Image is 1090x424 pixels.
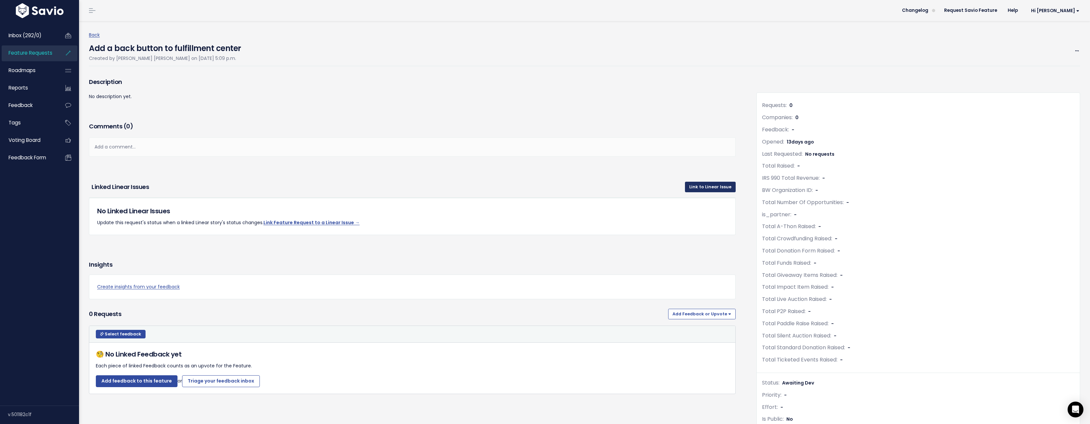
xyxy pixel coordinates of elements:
span: Is Public: [762,415,784,423]
span: IRS 990 Total Revenue: [762,174,820,182]
span: - [794,211,797,218]
span: - [835,235,837,242]
span: - [831,284,834,290]
span: Feedback form [9,154,46,161]
a: Hi [PERSON_NAME] [1023,6,1085,16]
a: Add feedback to this feature [96,375,177,387]
span: Total Paddle Raise Raised: [762,320,829,327]
span: Total Crowdfunding Raised: [762,235,832,242]
a: Voting Board [2,133,55,148]
span: Total Raised: [762,162,795,170]
p: or [96,375,729,387]
h3: 0 Requests [89,309,666,319]
span: days ago [791,139,814,145]
span: - [837,248,840,254]
a: Feedback form [2,150,55,165]
h5: No Linked Linear Issues [97,206,727,216]
span: No requests [805,151,834,157]
a: Link Feature Request to a Linear Issue → [263,219,360,226]
span: Total Impact Item Raised: [762,283,829,291]
a: Link to Linear Issue [685,182,736,192]
span: Created by [PERSON_NAME] [PERSON_NAME] on [DATE] 5:09 p.m. [89,55,236,62]
span: Total Ticketed Events Raised: [762,356,837,363]
span: - [829,296,832,303]
span: Effort: [762,403,778,411]
div: Open Intercom Messenger [1068,402,1083,417]
span: Total Number Of Opportunities: [762,199,844,206]
span: Companies: [762,114,793,121]
button: Select feedback [96,330,146,338]
span: - [784,392,787,398]
span: 0 [789,102,793,109]
h3: Description [89,77,736,87]
span: - [840,357,843,363]
a: Reports [2,80,55,95]
h5: 🧐 No Linked Feedback yet [96,349,729,359]
div: Add a comment... [89,137,736,157]
span: Opened: [762,138,784,146]
span: Total Silent Auction Raised: [762,332,831,339]
span: 13 [787,139,814,145]
a: Create insights from your feedback [97,283,727,291]
span: - [815,187,818,194]
div: v.501182c1f [8,406,79,423]
span: Total Live Auction Raised: [762,295,827,303]
a: Request Savio Feature [939,6,1002,15]
span: BW Organization ID: [762,186,813,194]
span: Roadmaps [9,67,36,74]
span: Priority: [762,391,781,399]
span: Voting Board [9,137,41,144]
span: 0 [795,114,799,121]
span: Total Donation Form Raised: [762,247,835,254]
span: - [846,199,849,206]
a: Roadmaps [2,63,55,78]
span: is_partner: [762,211,791,218]
span: Requests: [762,101,787,109]
span: Status: [762,379,779,386]
span: Total P2P Raised: [762,307,805,315]
span: - [814,260,816,266]
span: - [840,272,843,278]
span: - [848,344,850,351]
span: Reports [9,84,28,91]
span: Total Funds Raised: [762,259,811,267]
button: Add Feedback or Upvote [668,309,736,319]
span: - [808,308,811,315]
span: - [792,126,794,133]
a: Triage your feedback inbox [182,375,260,387]
span: - [780,404,783,411]
span: - [797,163,800,169]
h3: Linked Linear issues [92,182,682,192]
span: Total Standard Donation Raised: [762,344,845,351]
p: Update this request's status when a linked Linear story's status changes. [97,219,727,227]
a: Feature Requests [2,45,55,61]
a: Back [89,32,100,38]
span: - [818,223,821,230]
span: Feedback: [762,126,789,133]
h3: Insights [89,260,112,269]
span: Feedback [9,102,33,109]
a: Help [1002,6,1023,15]
span: Total Giveaway Items Raised: [762,271,837,279]
a: Tags [2,115,55,130]
span: Inbox (292/0) [9,32,41,39]
h3: Comments ( ) [89,122,736,131]
span: - [831,320,834,327]
p: Each piece of linked Feedback counts as an upvote for the Feature. [96,362,729,370]
span: - [822,175,825,181]
p: No description yet. [89,93,736,101]
span: Total A-Thon Raised: [762,223,816,230]
span: Changelog [902,8,928,13]
a: Feedback [2,98,55,113]
h4: Add a back button to fulfillment center [89,39,241,54]
span: Awaiting Dev [782,380,814,386]
a: Inbox (292/0) [2,28,55,43]
span: Tags [9,119,21,126]
span: - [834,332,836,339]
span: Feature Requests [9,49,52,56]
span: Hi [PERSON_NAME] [1031,8,1079,13]
span: Select feedback [105,331,141,337]
span: Last Requested: [762,150,803,158]
img: logo-white.9d6f32f41409.svg [14,3,65,18]
span: 0 [126,122,130,130]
